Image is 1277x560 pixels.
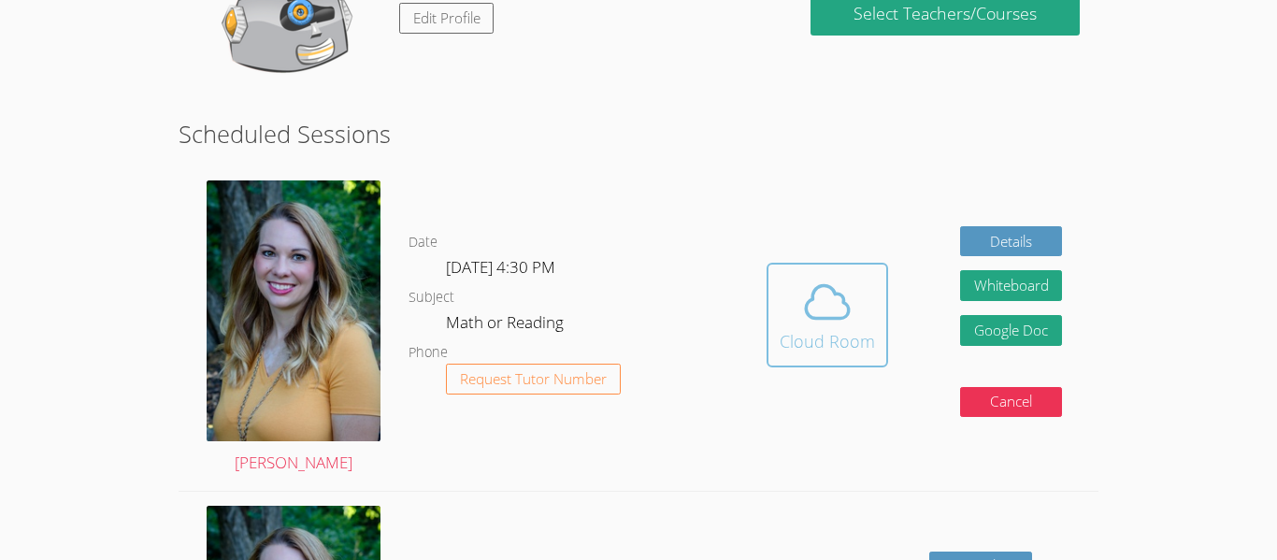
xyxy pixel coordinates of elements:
dd: Math or Reading [446,309,567,341]
a: Google Doc [960,315,1063,346]
button: Request Tutor Number [446,364,621,395]
a: Details [960,226,1063,257]
span: [DATE] 4:30 PM [446,256,555,278]
button: Cancel [960,387,1063,418]
a: [PERSON_NAME] [207,180,380,477]
button: Whiteboard [960,270,1063,301]
span: Request Tutor Number [460,372,607,386]
h2: Scheduled Sessions [179,116,1098,151]
a: Edit Profile [399,3,495,34]
dt: Date [409,231,438,254]
dt: Subject [409,286,454,309]
img: avatar.png [207,180,380,441]
div: Cloud Room [780,328,875,354]
button: Cloud Room [767,263,888,367]
dt: Phone [409,341,448,365]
